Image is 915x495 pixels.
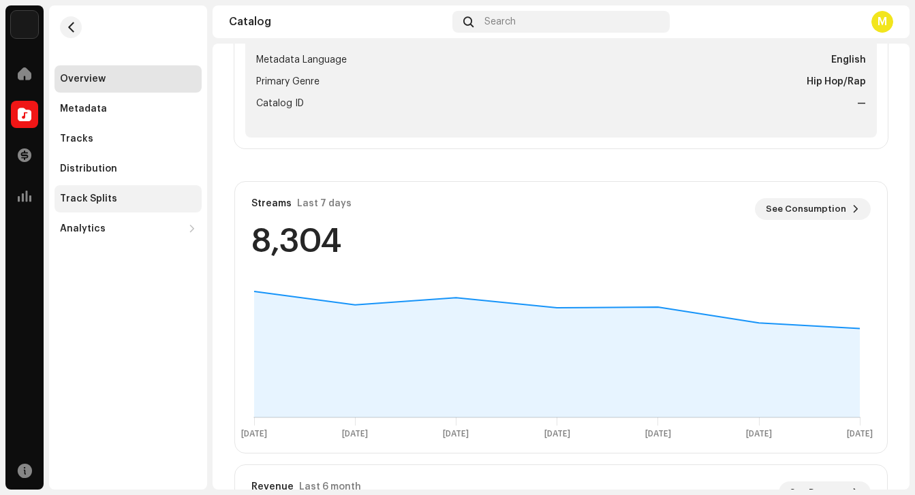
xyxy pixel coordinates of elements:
[55,155,202,182] re-m-nav-item: Distribution
[55,95,202,123] re-m-nav-item: Metadata
[857,95,866,112] strong: —
[251,198,292,209] div: Streams
[55,125,202,153] re-m-nav-item: Tracks
[55,185,202,212] re-m-nav-item: Track Splits
[755,198,871,220] button: See Consumption
[251,481,294,492] div: Revenue
[544,430,570,438] text: [DATE]
[256,52,347,68] span: Metadata Language
[484,16,516,27] span: Search
[241,430,267,438] text: [DATE]
[11,11,38,38] img: acab2465-393a-471f-9647-fa4d43662784
[60,74,106,84] div: Overview
[60,103,107,114] div: Metadata
[746,430,772,438] text: [DATE]
[297,198,352,209] div: Last 7 days
[229,16,447,27] div: Catalog
[55,65,202,93] re-m-nav-item: Overview
[342,430,368,438] text: [DATE]
[807,74,866,90] strong: Hip Hop/Rap
[299,481,361,492] div: Last 6 month
[847,430,873,438] text: [DATE]
[60,133,93,144] div: Tracks
[831,52,866,68] strong: English
[443,430,469,438] text: [DATE]
[871,11,893,33] div: M
[60,223,106,234] div: Analytics
[256,95,304,112] span: Catalog ID
[55,215,202,242] re-m-nav-dropdown: Analytics
[256,74,320,90] span: Primary Genre
[645,430,671,438] text: [DATE]
[60,193,117,204] div: Track Splits
[60,163,117,174] div: Distribution
[766,195,846,223] span: See Consumption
